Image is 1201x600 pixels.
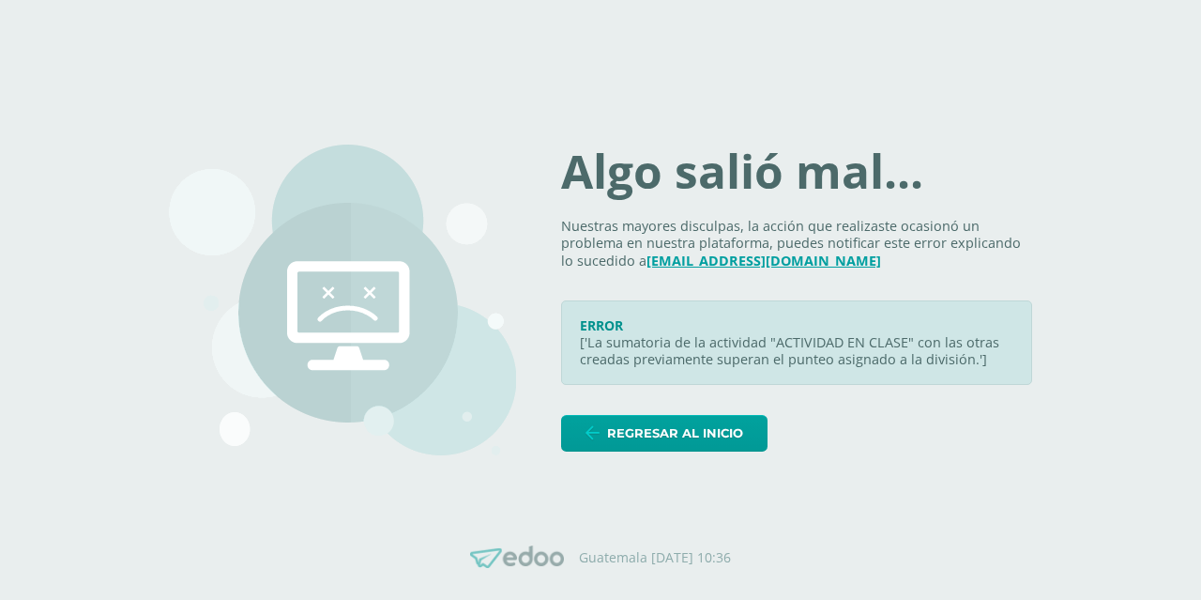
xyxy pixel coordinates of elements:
[561,218,1032,270] p: Nuestras mayores disculpas, la acción que realizaste ocasionó un problema en nuestra plataforma, ...
[580,316,623,334] span: ERROR
[646,252,881,269] a: [EMAIL_ADDRESS][DOMAIN_NAME]
[561,415,768,452] a: Regresar al inicio
[580,334,1013,369] p: ['La sumatoria de la actividad "ACTIVIDAD EN CLASE" con las otras creadas previamente superan el ...
[470,546,564,569] img: Edoo
[561,148,1032,195] h1: Algo salió mal...
[169,145,516,455] img: 500.png
[579,549,731,566] p: Guatemala [DATE] 10:36
[607,416,743,451] span: Regresar al inicio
